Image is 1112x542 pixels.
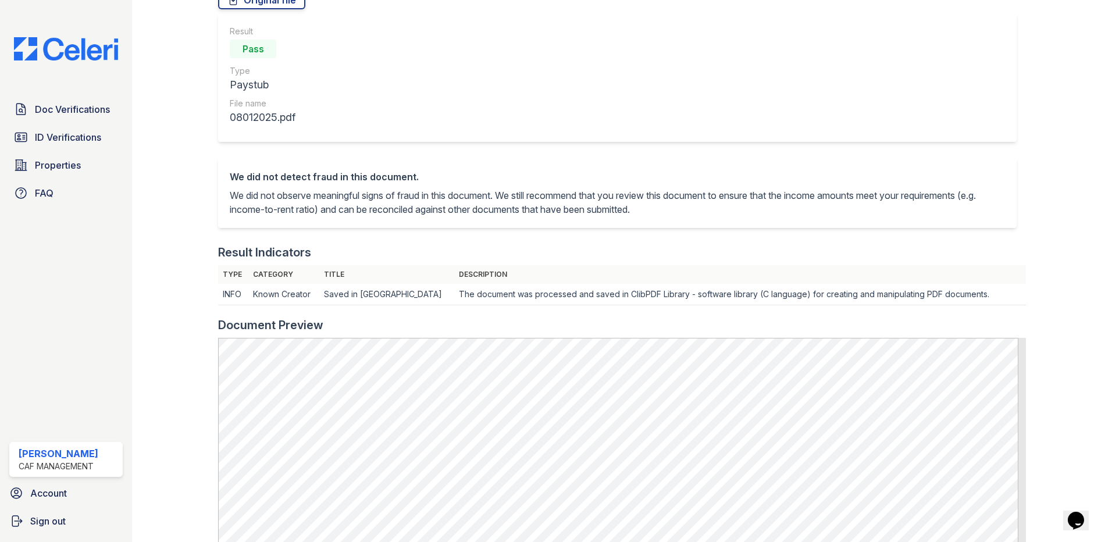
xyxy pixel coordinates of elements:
div: We did not detect fraud in this document. [230,170,1005,184]
th: Description [454,265,1026,284]
span: ID Verifications [35,130,101,144]
div: Document Preview [218,317,323,333]
a: Account [5,482,127,505]
iframe: chat widget [1063,495,1100,530]
th: Category [248,265,319,284]
th: Type [218,265,248,284]
td: Known Creator [248,284,319,305]
th: Title [319,265,454,284]
a: ID Verifications [9,126,123,149]
div: Type [230,65,295,77]
div: File name [230,98,295,109]
span: Doc Verifications [35,102,110,116]
div: Result Indicators [218,244,311,261]
p: We did not observe meaningful signs of fraud in this document. We still recommend that you review... [230,188,1005,216]
img: CE_Logo_Blue-a8612792a0a2168367f1c8372b55b34899dd931a85d93a1a3d3e32e68fde9ad4.png [5,37,127,60]
span: Account [30,486,67,500]
span: FAQ [35,186,54,200]
td: INFO [218,284,248,305]
span: Sign out [30,514,66,528]
a: Properties [9,154,123,177]
td: Saved in [GEOGRAPHIC_DATA] [319,284,454,305]
div: 08012025.pdf [230,109,295,126]
div: Pass [230,40,276,58]
span: Properties [35,158,81,172]
div: Result [230,26,295,37]
a: Doc Verifications [9,98,123,121]
a: FAQ [9,181,123,205]
td: The document was processed and saved in ClibPDF Library - software library (C language) for creat... [454,284,1026,305]
div: CAF Management [19,461,98,472]
div: [PERSON_NAME] [19,447,98,461]
a: Sign out [5,509,127,533]
div: Paystub [230,77,295,93]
